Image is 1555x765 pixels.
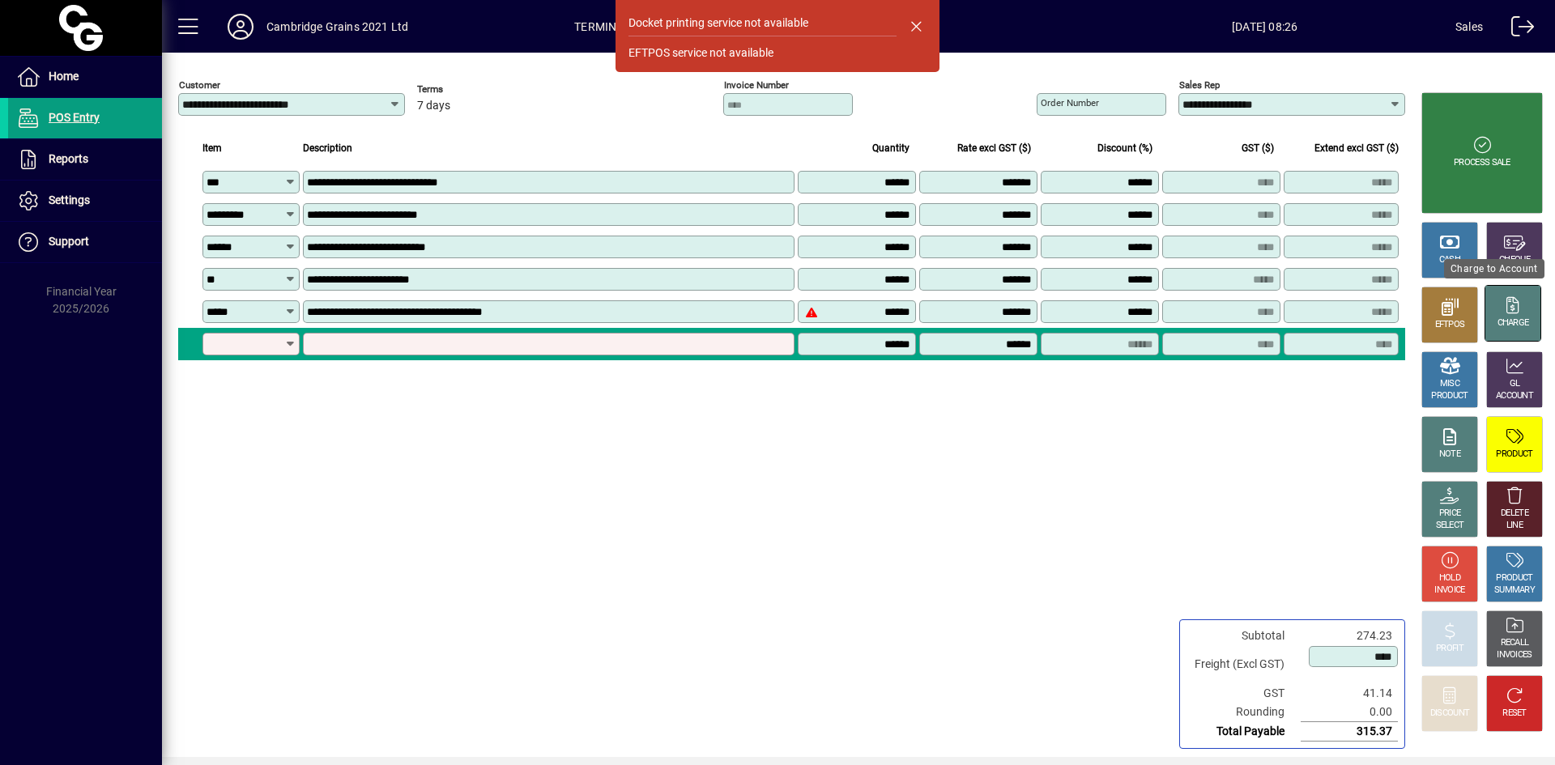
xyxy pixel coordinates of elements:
[49,111,100,124] span: POS Entry
[1506,520,1523,532] div: LINE
[1439,508,1461,520] div: PRICE
[8,222,162,262] a: Support
[1455,14,1483,40] div: Sales
[1439,254,1460,266] div: CASH
[1434,584,1464,597] div: INVOICE
[1499,254,1530,266] div: CHEQUE
[1444,259,1544,278] div: Charge to Account
[1494,584,1535,597] div: SUMMARY
[1454,157,1510,169] div: PROCESS SALE
[724,79,789,91] mat-label: Invoice number
[8,57,162,97] a: Home
[417,100,450,113] span: 7 days
[215,12,266,41] button: Profile
[417,84,514,95] span: Terms
[1301,722,1398,742] td: 315.37
[202,139,222,157] span: Item
[8,181,162,221] a: Settings
[49,193,90,206] span: Settings
[1497,649,1532,661] div: INVOICES
[1186,645,1301,684] td: Freight (Excl GST)
[179,79,220,91] mat-label: Customer
[49,152,88,165] span: Reports
[1502,708,1527,720] div: RESET
[1186,684,1301,703] td: GST
[1436,520,1464,532] div: SELECT
[1439,572,1460,584] div: HOLD
[1186,722,1301,742] td: Total Payable
[872,139,910,157] span: Quantity
[1242,139,1274,157] span: GST ($)
[49,70,79,83] span: Home
[303,139,352,157] span: Description
[266,14,408,40] div: Cambridge Grains 2021 Ltd
[1440,378,1459,390] div: MISC
[1186,703,1301,722] td: Rounding
[1301,703,1398,722] td: 0.00
[957,139,1031,157] span: Rate excl GST ($)
[1430,708,1469,720] div: DISCOUNT
[1179,79,1220,91] mat-label: Sales rep
[49,235,89,248] span: Support
[1431,390,1468,402] div: PRODUCT
[1186,627,1301,645] td: Subtotal
[1496,390,1533,402] div: ACCOUNT
[1510,378,1520,390] div: GL
[1301,684,1398,703] td: 41.14
[574,14,637,40] span: TERMINAL2
[1041,97,1099,108] mat-label: Order number
[1436,643,1463,655] div: PROFIT
[1074,14,1455,40] span: [DATE] 08:26
[1439,448,1460,461] div: NOTE
[1496,572,1532,584] div: PRODUCT
[8,139,162,180] a: Reports
[1501,637,1529,649] div: RECALL
[1097,139,1152,157] span: Discount (%)
[1497,317,1529,329] div: CHARGE
[1314,139,1399,157] span: Extend excl GST ($)
[1435,319,1465,331] div: EFTPOS
[1496,448,1532,461] div: PRODUCT
[1499,3,1535,56] a: Logout
[1301,627,1398,645] td: 274.23
[628,45,773,62] div: EFTPOS service not available
[1501,508,1528,520] div: DELETE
